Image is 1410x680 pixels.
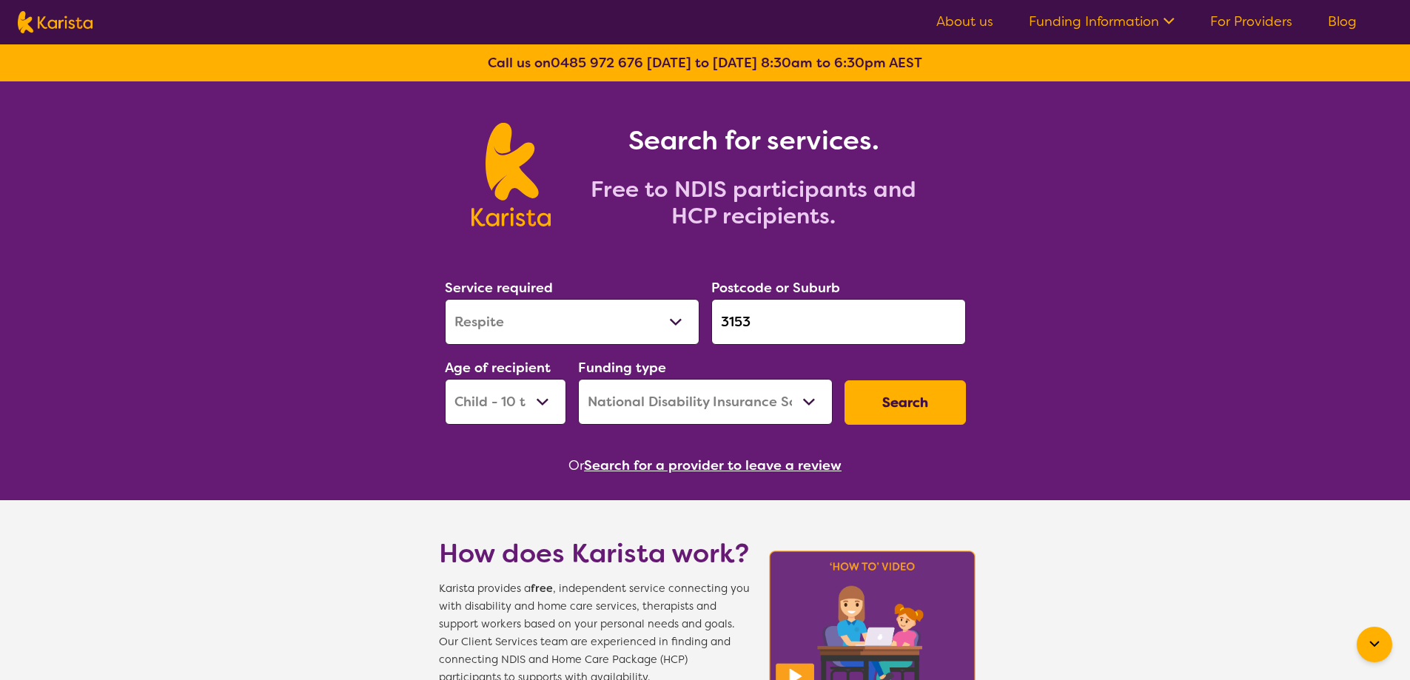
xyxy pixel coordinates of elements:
[445,279,553,297] label: Service required
[1029,13,1175,30] a: Funding Information
[18,11,93,33] img: Karista logo
[488,54,922,72] b: Call us on [DATE] to [DATE] 8:30am to 6:30pm AEST
[711,299,966,345] input: Type
[1328,13,1357,30] a: Blog
[711,279,840,297] label: Postcode or Suburb
[578,359,666,377] label: Funding type
[568,454,584,477] span: Or
[1210,13,1292,30] a: For Providers
[568,123,939,158] h1: Search for services.
[471,123,551,226] img: Karista logo
[568,176,939,229] h2: Free to NDIS participants and HCP recipients.
[445,359,551,377] label: Age of recipient
[531,582,553,596] b: free
[439,536,750,571] h1: How does Karista work?
[584,454,842,477] button: Search for a provider to leave a review
[936,13,993,30] a: About us
[551,54,643,72] a: 0485 972 676
[845,380,966,425] button: Search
